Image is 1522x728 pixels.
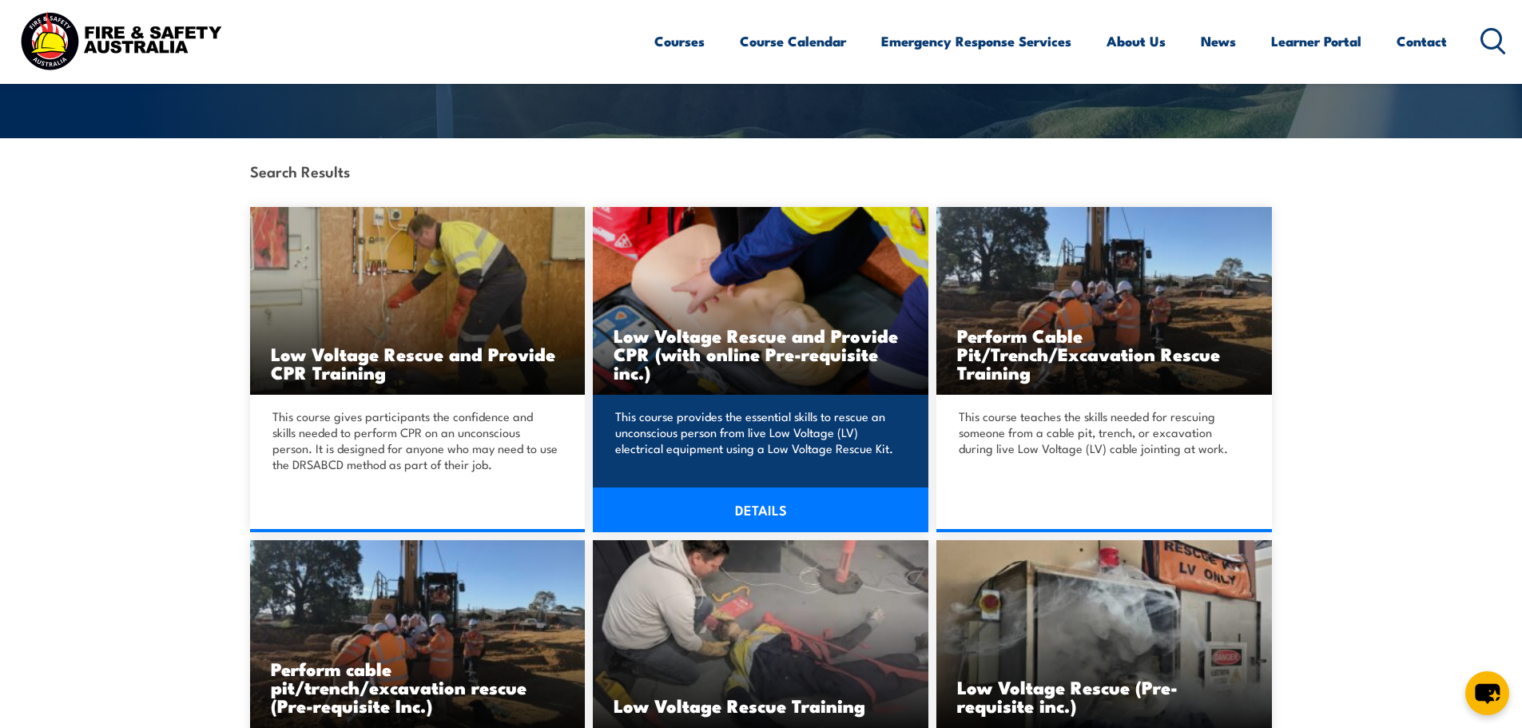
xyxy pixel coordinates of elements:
h3: Perform Cable Pit/Trench/Excavation Rescue Training [957,326,1251,381]
a: Perform Cable Pit/Trench/Excavation Rescue Training [936,207,1272,395]
strong: Search Results [250,160,350,181]
img: Low Voltage Rescue [593,540,928,728]
a: Contact [1397,20,1447,62]
a: Courses [654,20,705,62]
a: Course Calendar [740,20,846,62]
h3: Low Voltage Rescue (Pre-requisite inc.) [957,678,1251,714]
button: chat-button [1465,671,1509,715]
img: Low Voltage Rescue and Provide CPR TRAINING [936,540,1272,728]
img: Perform Cable Pit/Trench/Excavation Rescue TRAINING [936,207,1272,395]
p: This course teaches the skills needed for rescuing someone from a cable pit, trench, or excavatio... [959,408,1245,456]
h3: Low Voltage Rescue Training [614,696,908,714]
a: Low Voltage Rescue Training [593,540,928,728]
img: Perform Cable Pit/Trench/Excavation Rescue TRAINING [250,540,586,728]
a: Learner Portal [1271,20,1361,62]
a: Perform cable pit/trench/excavation rescue (Pre-requisite Inc.) [250,540,586,728]
img: Low Voltage Rescue and Provide CPR [250,207,586,395]
a: Emergency Response Services [881,20,1071,62]
a: About Us [1107,20,1166,62]
a: DETAILS [593,487,928,532]
h3: Low Voltage Rescue and Provide CPR Training [271,344,565,381]
h3: Perform cable pit/trench/excavation rescue (Pre-requisite Inc.) [271,659,565,714]
img: Low Voltage Rescue and Provide CPR (with online Pre-requisite inc.) [593,207,928,395]
a: Low Voltage Rescue (Pre-requisite inc.) [936,540,1272,728]
p: This course gives participants the confidence and skills needed to perform CPR on an unconscious ... [272,408,558,472]
h3: Low Voltage Rescue and Provide CPR (with online Pre-requisite inc.) [614,326,908,381]
a: News [1201,20,1236,62]
p: This course provides the essential skills to rescue an unconscious person from live Low Voltage (... [615,408,901,456]
a: Low Voltage Rescue and Provide CPR Training [250,207,586,395]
